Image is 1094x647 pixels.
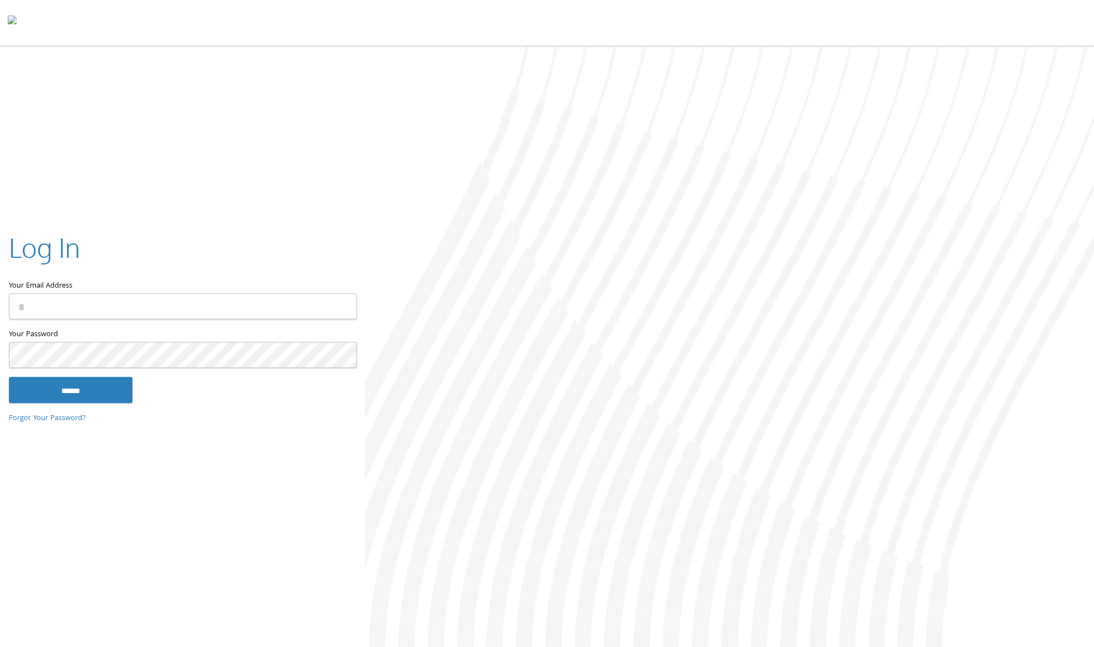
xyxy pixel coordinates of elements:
keeper-lock: Open Keeper Popup [335,300,348,313]
a: Forgot Your Password? [9,413,86,425]
keeper-lock: Open Keeper Popup [335,348,348,362]
img: todyl-logo-dark.svg [8,12,17,34]
label: Your Password [9,328,356,342]
h2: Log In [9,229,80,266]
